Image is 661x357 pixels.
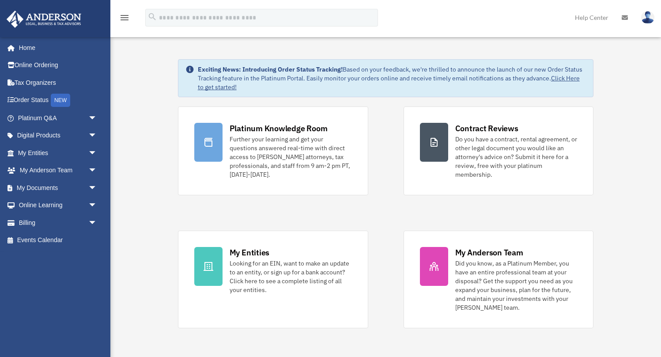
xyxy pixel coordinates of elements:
div: Further your learning and get your questions answered real-time with direct access to [PERSON_NAM... [230,135,352,179]
span: arrow_drop_down [88,144,106,162]
a: Digital Productsarrow_drop_down [6,127,110,144]
a: menu [119,15,130,23]
div: My Entities [230,247,269,258]
span: arrow_drop_down [88,127,106,145]
a: Tax Organizers [6,74,110,91]
strong: Exciting News: Introducing Order Status Tracking! [198,65,343,73]
img: User Pic [641,11,654,24]
a: Online Ordering [6,57,110,74]
span: arrow_drop_down [88,179,106,197]
div: Looking for an EIN, want to make an update to an entity, or sign up for a bank account? Click her... [230,259,352,294]
a: Click Here to get started! [198,74,580,91]
i: menu [119,12,130,23]
div: Platinum Knowledge Room [230,123,328,134]
div: Do you have a contract, rental agreement, or other legal document you would like an attorney's ad... [455,135,578,179]
span: arrow_drop_down [88,214,106,232]
a: My Anderson Teamarrow_drop_down [6,162,110,179]
a: Platinum Q&Aarrow_drop_down [6,109,110,127]
a: My Entitiesarrow_drop_down [6,144,110,162]
a: Platinum Knowledge Room Further your learning and get your questions answered real-time with dire... [178,106,368,195]
a: My Anderson Team Did you know, as a Platinum Member, you have an entire professional team at your... [404,231,594,328]
a: My Documentsarrow_drop_down [6,179,110,197]
div: NEW [51,94,70,107]
a: Events Calendar [6,232,110,249]
div: Did you know, as a Platinum Member, you have an entire professional team at your disposal? Get th... [455,259,578,312]
a: Online Learningarrow_drop_down [6,197,110,214]
div: My Anderson Team [455,247,523,258]
i: search [147,12,157,22]
a: Contract Reviews Do you have a contract, rental agreement, or other legal document you would like... [404,106,594,195]
a: Billingarrow_drop_down [6,214,110,232]
span: arrow_drop_down [88,162,106,180]
a: Home [6,39,106,57]
img: Anderson Advisors Platinum Portal [4,11,84,28]
span: arrow_drop_down [88,197,106,215]
a: Order StatusNEW [6,91,110,110]
div: Based on your feedback, we're thrilled to announce the launch of our new Order Status Tracking fe... [198,65,586,91]
a: My Entities Looking for an EIN, want to make an update to an entity, or sign up for a bank accoun... [178,231,368,328]
div: Contract Reviews [455,123,518,134]
span: arrow_drop_down [88,109,106,127]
